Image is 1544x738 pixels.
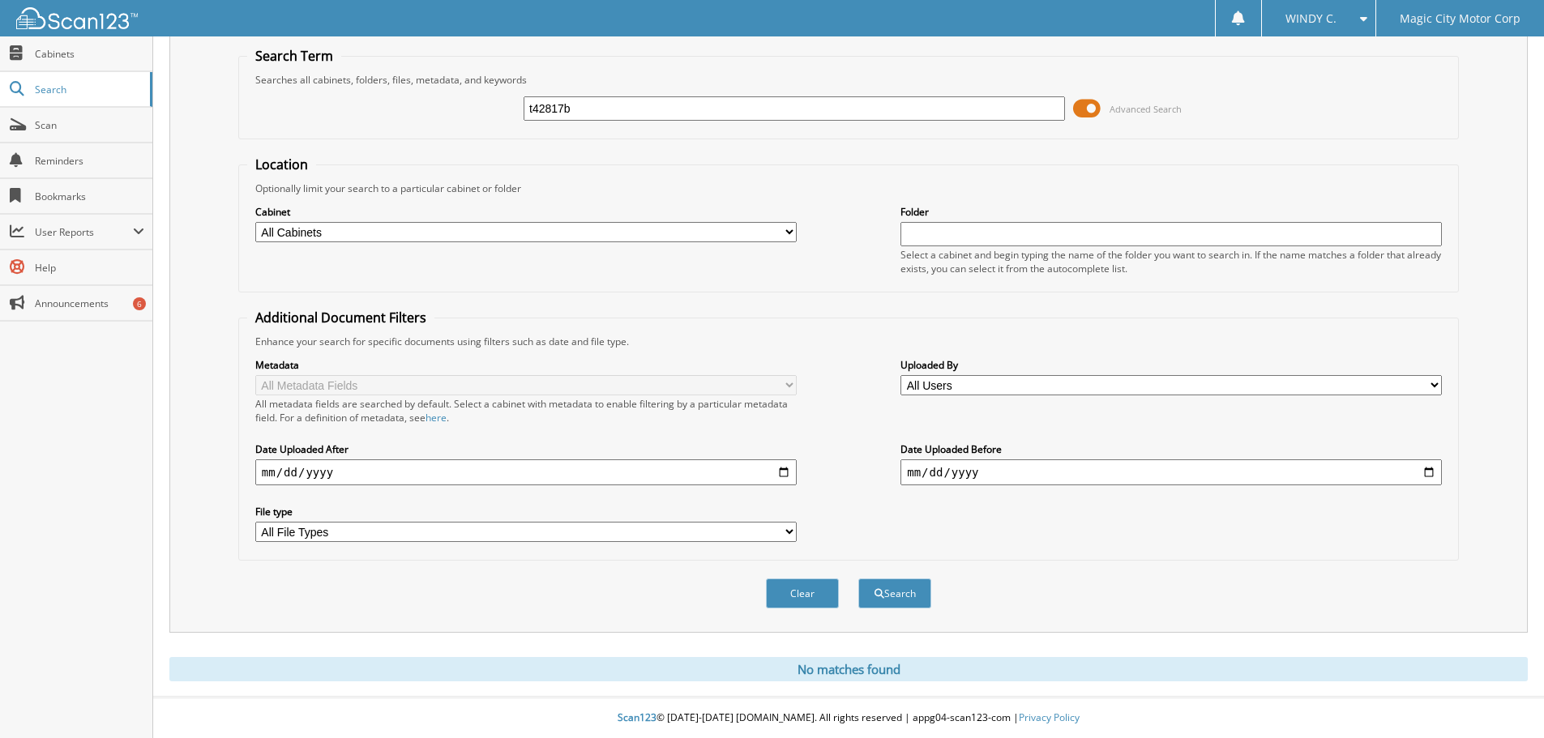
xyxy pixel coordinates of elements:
iframe: Chat Widget [1463,660,1544,738]
div: All metadata fields are searched by default. Select a cabinet with metadata to enable filtering b... [255,397,797,424]
div: No matches found [169,657,1528,681]
label: Cabinet [255,205,797,219]
span: Cabinets [35,47,144,61]
span: Scan [35,118,144,132]
label: Folder [900,205,1442,219]
span: Reminders [35,154,144,168]
input: end [900,459,1442,485]
label: Date Uploaded After [255,442,797,456]
legend: Location [247,156,316,173]
span: Scan123 [618,710,657,724]
span: Magic City Motor Corp [1400,14,1520,23]
div: Enhance your search for specific documents using filters such as date and file type. [247,335,1450,348]
label: Uploaded By [900,358,1442,372]
a: Privacy Policy [1019,710,1080,724]
span: Search [35,83,142,96]
span: Advanced Search [1110,103,1182,115]
a: here [426,411,447,424]
button: Search [858,578,931,608]
span: Help [35,261,144,275]
div: Optionally limit your search to a particular cabinet or folder [247,181,1450,195]
span: Bookmarks [35,190,144,203]
label: File type [255,505,797,518]
label: Date Uploaded Before [900,442,1442,456]
button: Clear [766,578,839,608]
span: Announcements [35,296,144,310]
span: WINDY C. [1285,14,1337,23]
span: User Reports [35,225,133,239]
img: scan123-logo-white.svg [16,7,138,29]
input: start [255,459,797,485]
label: Metadata [255,358,797,372]
legend: Search Term [247,47,341,65]
div: Searches all cabinets, folders, files, metadata, and keywords [247,73,1450,87]
div: © [DATE]-[DATE] [DOMAIN_NAME]. All rights reserved | appg04-scan123-com | [153,698,1544,738]
div: Select a cabinet and begin typing the name of the folder you want to search in. If the name match... [900,248,1442,275]
div: 6 [133,297,146,310]
legend: Additional Document Filters [247,309,434,326]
